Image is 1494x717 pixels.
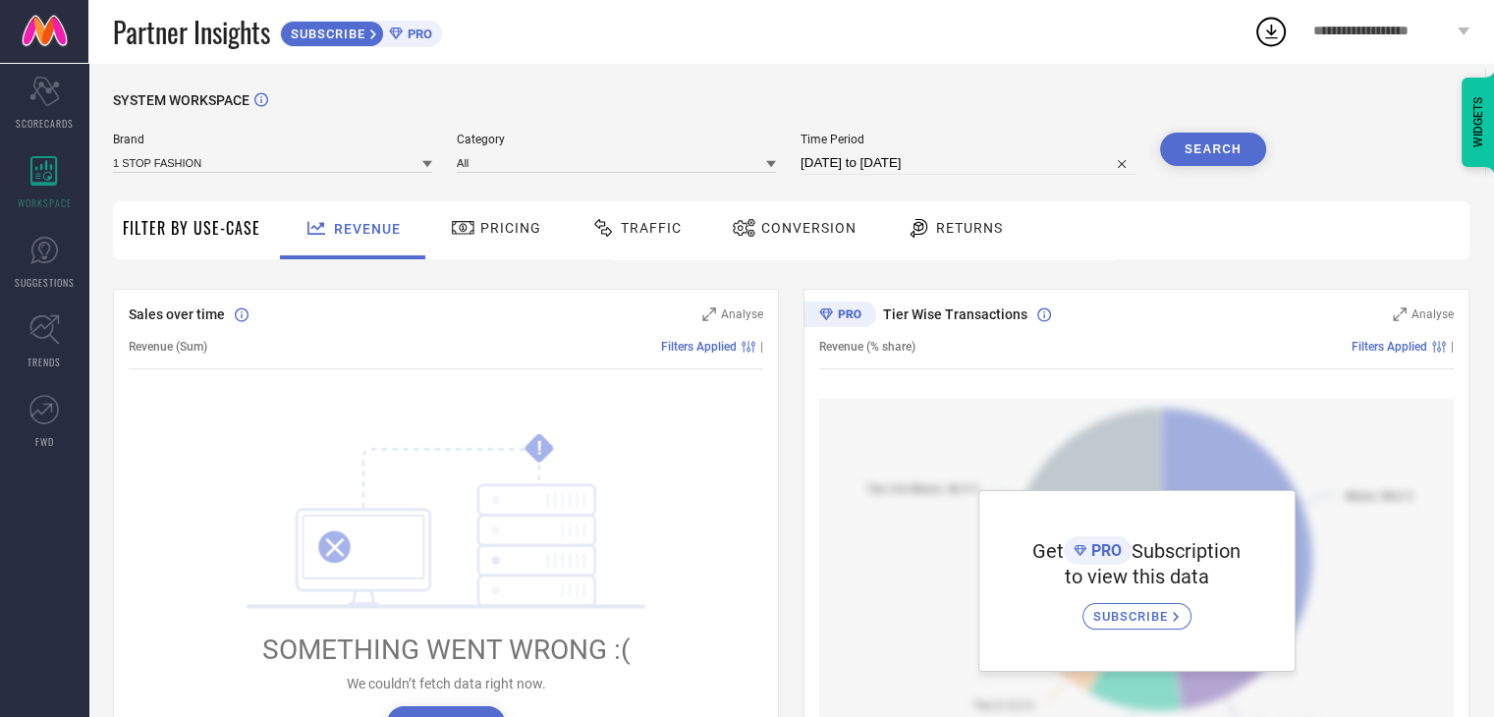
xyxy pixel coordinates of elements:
span: Pricing [480,220,541,236]
span: Subscription [1132,539,1241,563]
button: Search [1160,133,1266,166]
span: Analyse [1411,307,1454,321]
span: WORKSPACE [18,195,72,210]
span: SOMETHING WENT WRONG :( [262,634,631,666]
span: to view this data [1065,565,1209,588]
div: Open download list [1253,14,1289,49]
span: Partner Insights [113,12,270,52]
span: PRO [403,27,432,41]
span: SUBSCRIBE [281,27,370,41]
svg: Zoom [702,307,716,321]
span: | [760,340,763,354]
span: Filter By Use-Case [123,216,260,240]
span: Returns [936,220,1003,236]
span: Category [457,133,776,146]
span: SYSTEM WORKSPACE [113,92,249,108]
div: Premium [803,302,876,331]
tspan: ! [537,437,542,460]
span: We couldn’t fetch data right now. [347,676,546,691]
a: SUBSCRIBEPRO [280,16,442,47]
span: Conversion [761,220,857,236]
span: Filters Applied [1352,340,1427,354]
span: FWD [35,434,54,449]
span: SUGGESTIONS [15,275,75,290]
span: Brand [113,133,432,146]
span: Revenue (% share) [819,340,915,354]
svg: Zoom [1393,307,1407,321]
span: Sales over time [129,306,225,322]
span: | [1451,340,1454,354]
span: Time Period [801,133,1135,146]
span: PRO [1086,541,1122,560]
span: Tier Wise Transactions [883,306,1027,322]
a: SUBSCRIBE [1082,588,1191,630]
span: Filters Applied [661,340,737,354]
span: TRENDS [28,355,61,369]
span: Revenue (Sum) [129,340,207,354]
span: Analyse [721,307,763,321]
input: Select time period [801,151,1135,175]
span: SCORECARDS [16,116,74,131]
span: Traffic [621,220,682,236]
span: Get [1032,539,1064,563]
span: SUBSCRIBE [1093,609,1173,624]
span: Revenue [334,221,401,237]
